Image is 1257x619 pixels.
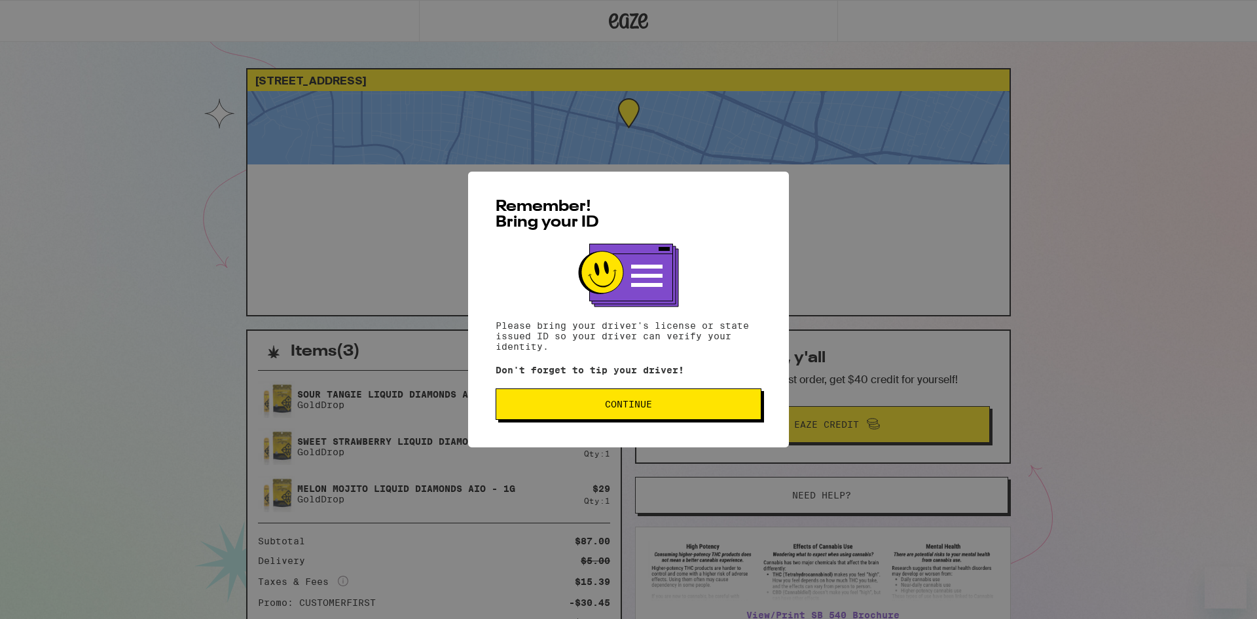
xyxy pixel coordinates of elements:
[496,365,761,375] p: Don't forget to tip your driver!
[496,199,599,231] span: Remember! Bring your ID
[496,320,761,352] p: Please bring your driver's license or state issued ID so your driver can verify your identity.
[496,388,761,420] button: Continue
[1205,567,1247,609] iframe: Button to launch messaging window
[605,400,652,409] span: Continue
